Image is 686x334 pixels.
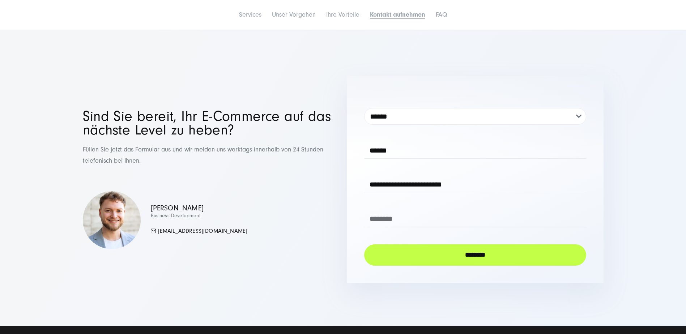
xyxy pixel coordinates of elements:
a: Services [239,11,261,18]
a: Ihre Vorteile [326,11,359,18]
p: [PERSON_NAME] [151,205,248,212]
a: Unser Vorgehen [272,11,316,18]
a: Kontakt aufnehmen [370,11,425,18]
a: FAQ [436,11,447,18]
a: [EMAIL_ADDRESS][DOMAIN_NAME] [151,228,248,234]
p: Füllen Sie jetzt das Formular aus und wir melden uns werktags innerhalb von 24 Stunden telefonisc... [83,144,340,166]
p: Business Development [151,212,248,220]
img: Dominik Krusemark - Business Development Manager - SUNZINET [83,191,141,249]
h2: Sind Sie bereit, Ihr E-Commerce auf das nächste Level zu heben? [83,110,340,137]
